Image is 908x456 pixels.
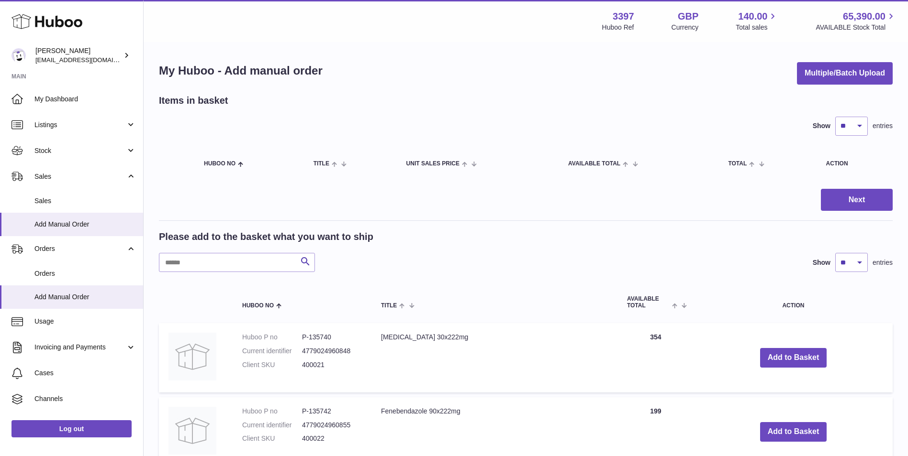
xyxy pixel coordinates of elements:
[760,348,827,368] button: Add to Basket
[736,23,778,32] span: Total sales
[11,420,132,437] a: Log out
[694,286,893,318] th: Action
[204,161,235,167] span: Huboo no
[406,161,460,167] span: Unit Sales Price
[843,10,886,23] span: 65,390.00
[159,230,373,243] h2: Please add to the basket what you want to ship
[602,23,634,32] div: Huboo Ref
[34,293,136,302] span: Add Manual Order
[34,343,126,352] span: Invoicing and Payments
[873,258,893,267] span: entries
[242,347,302,356] dt: Current identifier
[821,189,893,211] button: Next
[816,10,897,32] a: 65,390.00 AVAILABLE Stock Total
[34,394,136,403] span: Channels
[627,296,670,308] span: AVAILABLE Total
[242,407,302,416] dt: Huboo P no
[242,421,302,430] dt: Current identifier
[678,10,698,23] strong: GBP
[168,407,216,455] img: Fenebendazole 90x222mg
[302,333,362,342] dd: P-135740
[873,121,893,130] span: entries
[242,333,302,342] dt: Huboo P no
[34,220,136,229] span: Add Manual Order
[11,48,26,63] img: sales@canchema.com
[381,303,397,309] span: Title
[34,196,136,206] span: Sales
[826,161,883,167] div: Action
[617,323,694,392] td: 354
[672,23,699,32] div: Currency
[738,10,767,23] span: 140.00
[159,63,323,78] h1: My Huboo - Add manual order
[302,421,362,430] dd: 4779024960855
[34,120,126,130] span: Listings
[816,23,897,32] span: AVAILABLE Stock Total
[797,62,893,85] button: Multiple/Batch Upload
[302,407,362,416] dd: P-135742
[34,95,136,104] span: My Dashboard
[35,46,122,65] div: [PERSON_NAME]
[34,244,126,253] span: Orders
[242,360,302,369] dt: Client SKU
[34,146,126,155] span: Stock
[760,422,827,442] button: Add to Basket
[568,161,620,167] span: AVAILABLE Total
[736,10,778,32] a: 140.00 Total sales
[242,434,302,443] dt: Client SKU
[242,303,274,309] span: Huboo no
[34,172,126,181] span: Sales
[302,347,362,356] dd: 4779024960848
[34,317,136,326] span: Usage
[168,333,216,380] img: Fenbendazole 30x222mg
[613,10,634,23] strong: 3397
[813,121,830,130] label: Show
[813,258,830,267] label: Show
[728,161,747,167] span: Total
[371,323,617,392] td: [MEDICAL_DATA] 30x222mg
[302,434,362,443] dd: 400022
[314,161,329,167] span: Title
[159,94,228,107] h2: Items in basket
[35,56,141,64] span: [EMAIL_ADDRESS][DOMAIN_NAME]
[302,360,362,369] dd: 400021
[34,269,136,278] span: Orders
[34,369,136,378] span: Cases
